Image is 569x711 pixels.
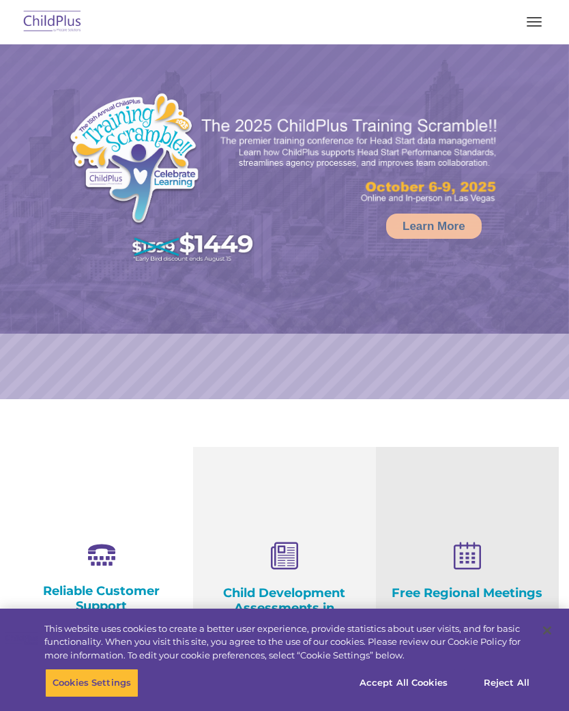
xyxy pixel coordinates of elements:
[386,214,482,239] a: Learn More
[45,669,138,697] button: Cookies Settings
[203,585,366,630] h4: Child Development Assessments in ChildPlus
[20,583,183,613] h4: Reliable Customer Support
[386,585,549,600] h4: Free Regional Meetings
[44,622,529,663] div: This website uses cookies to create a better user experience, provide statistics about user visit...
[464,669,549,697] button: Reject All
[352,669,455,697] button: Accept All Cookies
[532,615,562,645] button: Close
[20,6,85,38] img: ChildPlus by Procare Solutions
